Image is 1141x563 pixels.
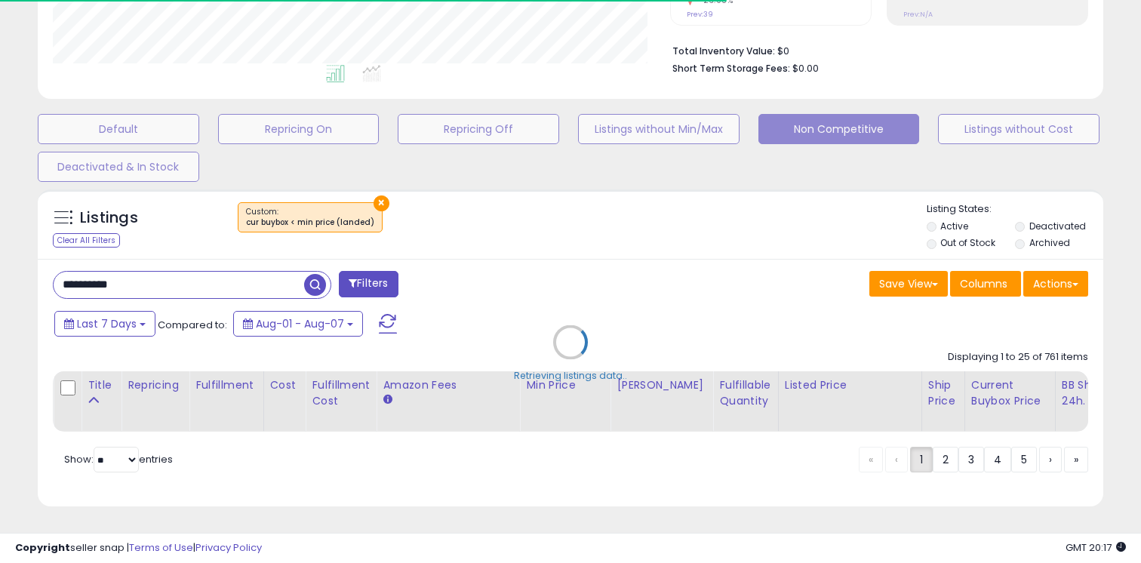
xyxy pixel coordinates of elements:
[38,114,199,144] button: Default
[672,41,1077,59] li: $0
[15,540,70,555] strong: Copyright
[129,540,193,555] a: Terms of Use
[903,10,933,19] small: Prev: N/A
[398,114,559,144] button: Repricing Off
[938,114,1099,144] button: Listings without Cost
[1066,540,1126,555] span: 2025-08-15 20:17 GMT
[672,62,790,75] b: Short Term Storage Fees:
[687,10,713,19] small: Prev: 39
[195,540,262,555] a: Privacy Policy
[38,152,199,182] button: Deactivated & In Stock
[15,541,262,555] div: seller snap | |
[514,368,627,382] div: Retrieving listings data..
[578,114,740,144] button: Listings without Min/Max
[218,114,380,144] button: Repricing On
[758,114,920,144] button: Non Competitive
[792,61,819,75] span: $0.00
[672,45,775,57] b: Total Inventory Value:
